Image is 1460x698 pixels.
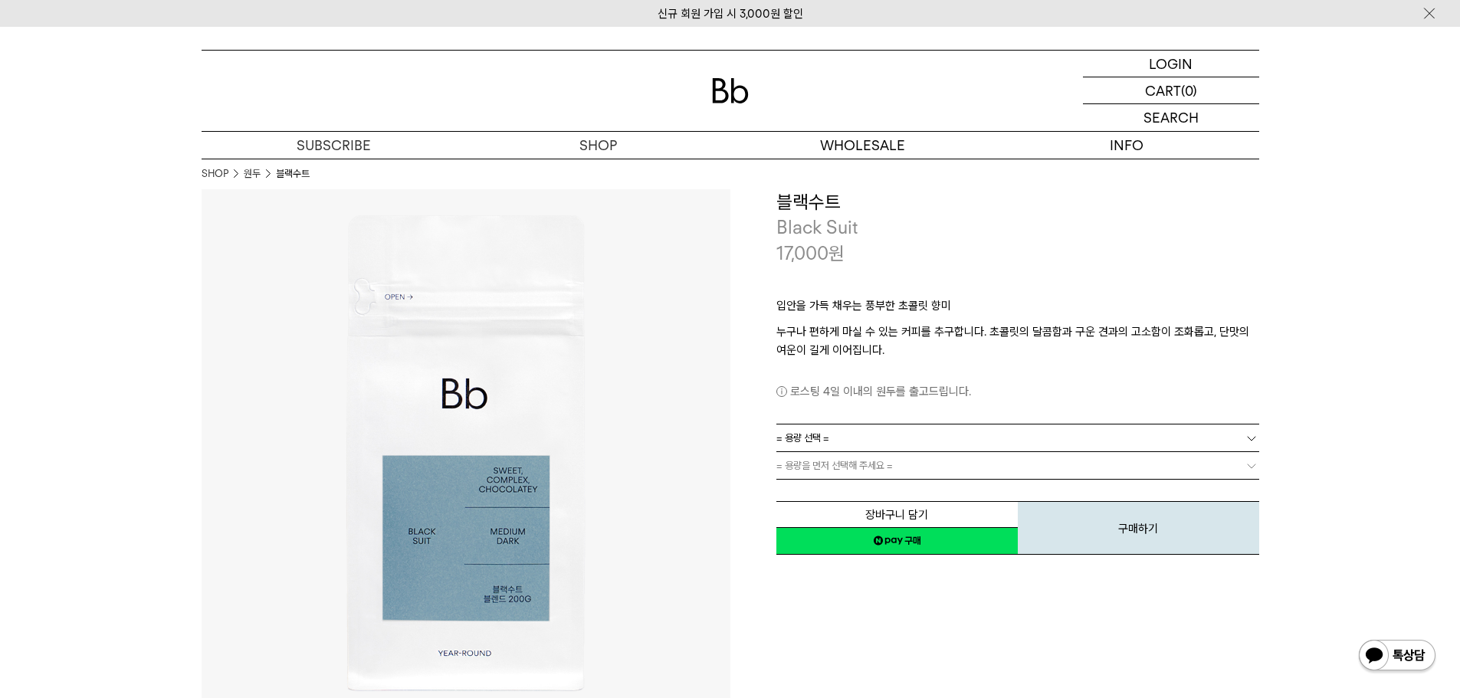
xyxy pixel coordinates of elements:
[466,132,730,159] a: SHOP
[776,323,1259,359] p: 누구나 편하게 마실 수 있는 커피를 추구합니다. 초콜릿의 달콤함과 구운 견과의 고소함이 조화롭고, 단맛의 여운이 길게 이어집니다.
[712,78,749,103] img: 로고
[202,132,466,159] a: SUBSCRIBE
[776,527,1018,555] a: 새창
[1083,51,1259,77] a: LOGIN
[244,166,261,182] a: 원두
[776,189,1259,215] h3: 블랙수트
[995,132,1259,159] p: INFO
[776,382,1259,401] p: 로스팅 4일 이내의 원두를 출고드립니다.
[1145,77,1181,103] p: CART
[776,501,1018,528] button: 장바구니 담기
[1083,77,1259,104] a: CART (0)
[776,241,845,267] p: 17,000
[658,7,803,21] a: 신규 회원 가입 시 3,000원 할인
[776,452,893,479] span: = 용량을 먼저 선택해 주세요 =
[276,166,310,182] li: 블랙수트
[1357,638,1437,675] img: 카카오톡 채널 1:1 채팅 버튼
[202,166,228,182] a: SHOP
[776,297,1259,323] p: 입안을 가득 채우는 풍부한 초콜릿 향미
[1149,51,1193,77] p: LOGIN
[1143,104,1199,131] p: SEARCH
[1018,501,1259,555] button: 구매하기
[776,424,829,451] span: = 용량 선택 =
[776,215,1259,241] p: Black Suit
[1181,77,1197,103] p: (0)
[730,132,995,159] p: WHOLESALE
[828,242,845,264] span: 원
